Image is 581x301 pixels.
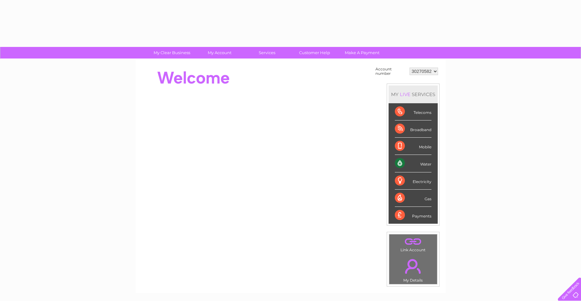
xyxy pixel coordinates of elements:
[391,236,436,247] a: .
[395,190,431,207] div: Gas
[336,47,388,59] a: Make A Payment
[391,255,436,277] a: .
[395,172,431,190] div: Electricity
[389,254,437,284] td: My Details
[389,234,437,254] td: Link Account
[395,103,431,120] div: Telecoms
[194,47,245,59] a: My Account
[395,155,431,172] div: Water
[241,47,293,59] a: Services
[395,207,431,224] div: Payments
[146,47,198,59] a: My Clear Business
[395,138,431,155] div: Mobile
[389,85,438,103] div: MY SERVICES
[374,65,408,77] td: Account number
[289,47,340,59] a: Customer Help
[399,91,412,97] div: LIVE
[395,120,431,138] div: Broadband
